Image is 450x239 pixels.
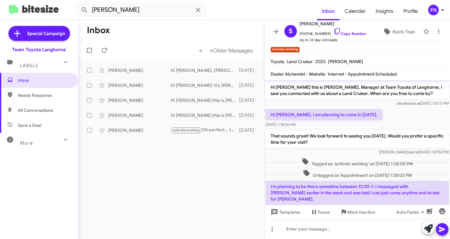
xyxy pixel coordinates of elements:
span: [PHONE_NUMBER] [299,27,366,37]
span: Save a Deal [18,122,41,128]
nav: Page navigation example [196,44,257,57]
span: said at [408,150,419,154]
p: Hi [PERSON_NAME], I am planning to come in [DATE]. [266,109,382,120]
a: Special Campaign [8,26,70,41]
button: Pause [305,207,335,218]
span: Auto Fields [396,207,426,218]
button: Next [206,44,257,57]
span: All Conversations [18,107,53,113]
span: [DATE] 1:18:56 PM [266,122,296,127]
span: Older Messages [213,47,253,54]
div: Hi [PERSON_NAME] this is [PERSON_NAME], Manager at Team Toyota of Langhorne. Thank you for purcha... [171,112,239,118]
div: [DATE] [239,112,259,118]
span: Labels [20,63,38,68]
div: [PERSON_NAME] [108,97,171,103]
span: Inbox [18,77,71,83]
span: » [210,47,213,54]
p: Hi [PERSON_NAME] this is [PERSON_NAME], Manager at Team Toyota of Langhorne. I saw you connected ... [266,82,449,99]
div: Ok perfect... thanks [171,127,239,134]
a: Copy Number [333,31,366,36]
span: Mark Inactive [347,207,375,218]
span: Up to 14-day-old leads [299,37,366,43]
span: Pause [318,207,330,218]
span: Land Cruiser [287,59,313,64]
a: Profile [398,2,423,20]
a: Insights [371,2,398,20]
span: Untagged as 'Appointment' on [DATE] 1:28:03 PM [300,169,414,178]
span: Special Campaign [27,30,65,37]
span: Apply Tags [392,26,415,37]
div: [DATE] [239,82,259,88]
div: Hi [PERSON_NAME]. [PERSON_NAME] here from Team Toyota of Langhorne again. We’re currently looking... [171,67,239,73]
input: Search [76,2,207,17]
div: [DATE] [239,97,259,103]
span: [PERSON_NAME] [328,59,363,64]
div: [PERSON_NAME] [108,112,171,118]
div: [PERSON_NAME] [108,67,171,73]
div: [DATE] [239,67,259,73]
div: Team Toyota Langhorne [12,47,66,53]
span: Templates [269,207,300,218]
span: said at [409,101,420,106]
button: FN [423,5,443,15]
div: FN [428,5,439,15]
div: [PERSON_NAME] [108,127,171,133]
span: Needs Response [18,92,71,98]
span: Toyota [271,59,284,64]
div: Hi [PERSON_NAME] this is [PERSON_NAME] at Team Toyota of Langhorne. Thanks again for being our lo... [171,97,239,103]
h1: Inbox [87,25,110,35]
div: Hi [PERSON_NAME]! It's [PERSON_NAME] at Team Toyota of Langhorne. I wanted to check in and thank ... [171,82,239,88]
span: Tagged as 'actively working' on [DATE] 1:28:00 PM [299,158,415,167]
div: [DATE] [239,127,259,133]
p: That sounds great! We look forward to seeing you [DATE]. Would you prefer a specific time for you... [266,130,449,148]
div: [PERSON_NAME] [108,82,171,88]
button: Apply Tags [377,26,420,37]
span: « [199,47,202,54]
span: Dealer Alchemist - Website [271,71,325,77]
button: Previous [195,44,206,57]
span: actively working [173,128,200,132]
button: Mark Inactive [335,207,380,218]
p: I'm planning to be there sometime between 12:30-1. I messaged with [PERSON_NAME] earlier in the w... [266,181,449,205]
a: Calendar [340,2,371,20]
span: [PERSON_NAME] [DATE] 1:27:53 PM [379,150,449,154]
span: Sender [DATE] 1:16:11 PM [397,101,449,106]
span: [PERSON_NAME] [299,20,366,27]
span: More [20,140,33,146]
button: Templates [264,207,305,218]
small: actively working [271,47,300,52]
span: 2025 [315,59,326,64]
span: Internet - Appointment Scheduled [328,71,397,77]
button: Auto Fields [391,207,431,218]
span: S [289,26,292,36]
a: Inbox [317,2,340,20]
